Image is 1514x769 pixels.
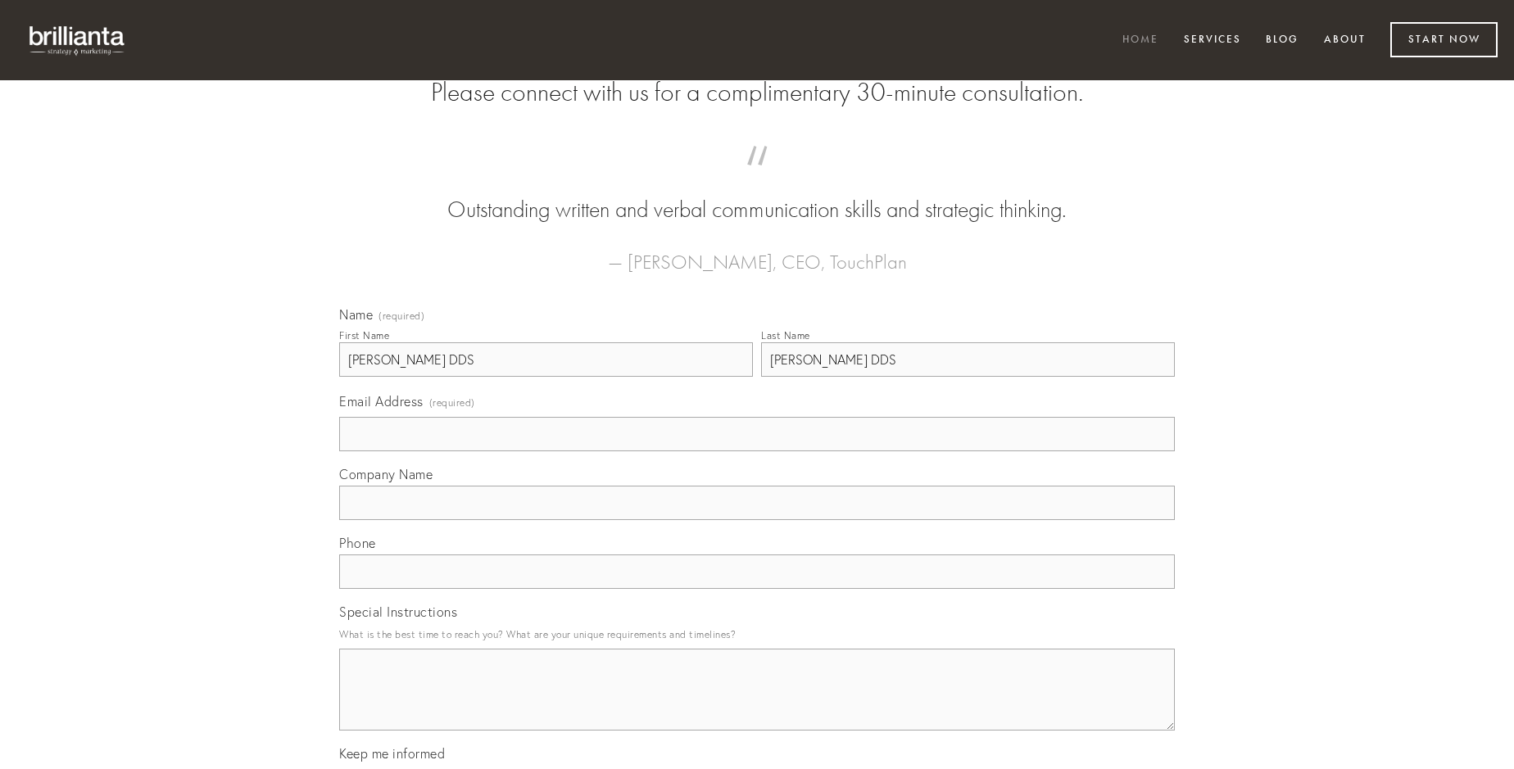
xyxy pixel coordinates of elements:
[1313,27,1376,54] a: About
[339,604,457,620] span: Special Instructions
[1255,27,1309,54] a: Blog
[378,311,424,321] span: (required)
[339,535,376,551] span: Phone
[1173,27,1252,54] a: Services
[339,466,433,482] span: Company Name
[339,329,389,342] div: First Name
[365,162,1149,226] blockquote: Outstanding written and verbal communication skills and strategic thinking.
[365,162,1149,194] span: “
[339,393,424,409] span: Email Address
[1390,22,1498,57] a: Start Now
[339,306,373,323] span: Name
[429,391,475,414] span: (required)
[365,226,1149,278] figcaption: — [PERSON_NAME], CEO, TouchPlan
[339,745,445,762] span: Keep me informed
[761,329,810,342] div: Last Name
[16,16,139,64] img: brillianta - research, strategy, marketing
[1112,27,1169,54] a: Home
[339,623,1175,645] p: What is the best time to reach you? What are your unique requirements and timelines?
[339,77,1175,108] h2: Please connect with us for a complimentary 30-minute consultation.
